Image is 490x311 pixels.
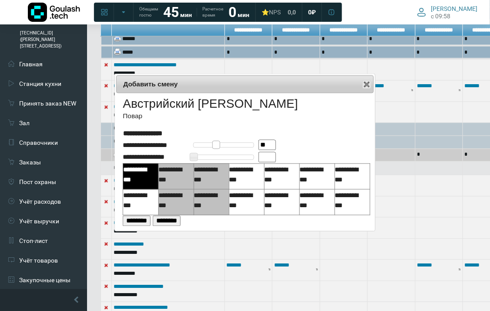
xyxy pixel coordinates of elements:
[123,79,342,89] span: Добавить смену
[228,4,236,21] strong: 0
[123,111,298,121] p: Повар
[139,6,158,18] span: Обещаем гостю
[312,8,316,16] span: ₽
[308,8,312,16] span: 0
[262,8,281,16] div: ⭐
[163,4,179,21] strong: 45
[114,48,121,55] img: print16.png
[288,8,296,16] span: 0,0
[303,4,321,20] a: 0 ₽
[28,3,80,22] img: Логотип компании Goulash.tech
[202,6,223,18] span: Расчетное время
[238,11,249,18] span: мин
[431,13,451,20] span: c 09:58
[269,9,281,16] span: NPS
[431,5,478,13] span: [PERSON_NAME]
[114,35,121,42] img: print16.png
[256,4,301,20] a: ⭐NPS 0,0
[123,97,298,112] h2: Австрийский [PERSON_NAME]
[412,3,483,21] button: [PERSON_NAME] c 09:58
[362,80,371,89] button: Close
[180,11,192,18] span: мин
[134,4,255,20] a: Обещаем гостю 45 мин Расчетное время 0 мин
[114,151,121,158] img: print16.png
